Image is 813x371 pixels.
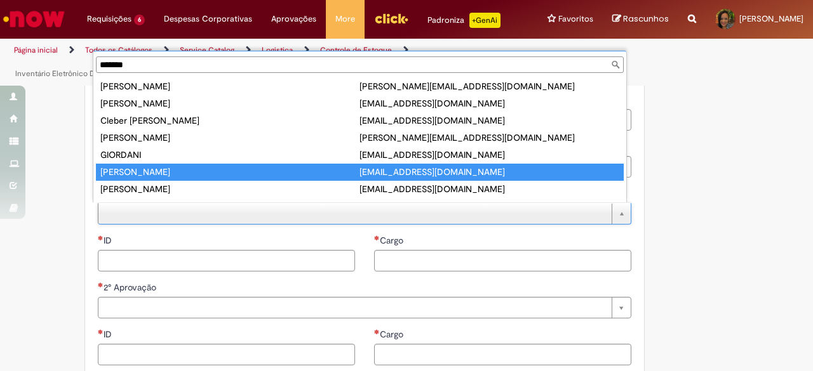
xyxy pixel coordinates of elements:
div: [PERSON_NAME][EMAIL_ADDRESS][DOMAIN_NAME] [359,80,619,93]
div: [PERSON_NAME] [100,80,360,93]
div: GIORDANI [100,148,360,161]
div: [PERSON_NAME][EMAIL_ADDRESS][DOMAIN_NAME] [359,131,619,144]
div: [PERSON_NAME] [100,200,360,212]
div: [PERSON_NAME] [100,183,360,195]
div: [EMAIL_ADDRESS][DOMAIN_NAME] [359,148,619,161]
div: [EMAIL_ADDRESS][DOMAIN_NAME] [359,97,619,110]
div: [EMAIL_ADDRESS][DOMAIN_NAME] [359,183,619,195]
ul: 1° Aprovação [93,75,626,202]
div: [PERSON_NAME] [100,131,360,144]
div: C_GIORDANO_MAURO @[DOMAIN_NAME] [359,200,619,212]
div: [PERSON_NAME] [100,97,360,110]
div: [EMAIL_ADDRESS][DOMAIN_NAME] [359,114,619,127]
div: Cleber [PERSON_NAME] [100,114,360,127]
div: [EMAIL_ADDRESS][DOMAIN_NAME] [359,166,619,178]
div: [PERSON_NAME] [100,166,360,178]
